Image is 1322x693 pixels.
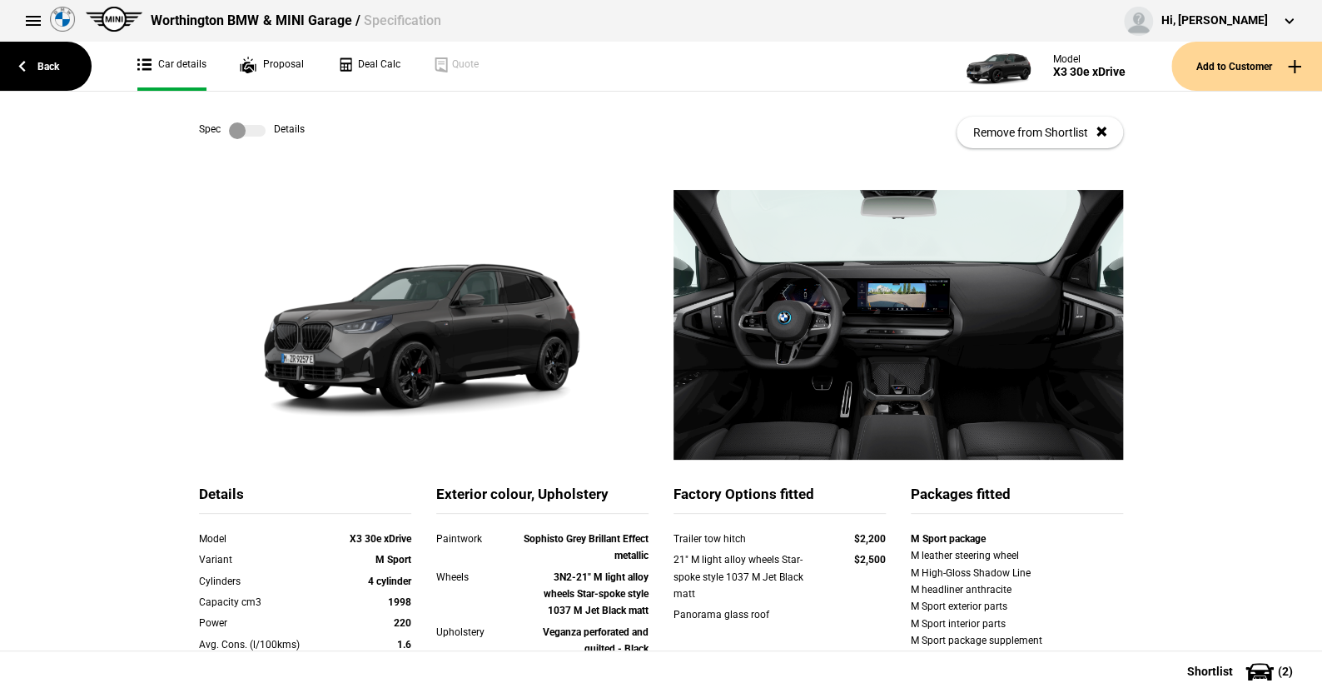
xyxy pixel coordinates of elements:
div: Upholstery [436,624,521,641]
div: Spec Details [199,122,305,139]
strong: 3N2-21" M light alloy wheels Star-spoke style 1037 M Jet Black matt [544,571,649,617]
strong: Veganza perforated and quilted - Black [543,626,649,655]
div: Variant [199,551,326,568]
div: Paintwork [436,531,521,547]
div: Model [199,531,326,547]
strong: Sophisto Grey Brillant Effect metallic [524,533,649,561]
div: X3 30e xDrive [1053,65,1126,79]
img: bmw.png [50,7,75,32]
span: Shortlist [1187,666,1233,677]
div: Packages fitted [911,485,1123,514]
div: Hi, [PERSON_NAME] [1161,12,1268,29]
div: Trailer tow hitch [673,531,823,547]
button: Add to Customer [1171,42,1322,91]
div: Cylinders [199,573,326,590]
div: Factory Options fitted [673,485,886,514]
div: Panorama glass roof [673,606,823,623]
div: Model [1053,53,1126,65]
a: Car details [137,42,206,91]
span: Specification [363,12,440,28]
div: Wheels [436,569,521,586]
strong: 4 cylinder [368,576,411,587]
strong: 1998 [388,596,411,608]
div: Exterior colour, Upholstery [436,485,649,514]
a: Proposal [240,42,304,91]
div: Avg. Cons. (l/100kms) [199,636,326,653]
img: mini.png [86,7,142,32]
strong: M Sport [375,554,411,566]
button: Remove from Shortlist [957,117,1123,148]
strong: $2,500 [854,554,886,566]
div: 21" M light alloy wheels Star-spoke style 1037 M Jet Black matt [673,551,823,602]
a: Deal Calc [337,42,400,91]
div: Details [199,485,411,514]
div: M leather steering wheel M High-Gloss Shadow Line M headliner anthracite M Sport exterior parts M... [911,547,1123,649]
button: Shortlist(2) [1162,651,1322,692]
div: Power [199,615,326,631]
strong: 1.6 [397,639,411,651]
div: Capacity cm3 [199,594,326,611]
strong: X3 30e xDrive [350,533,411,545]
strong: $2,200 [854,533,886,545]
strong: 220 [394,617,411,629]
strong: M Sport package [911,533,986,545]
div: Worthington BMW & MINI Garage / [151,12,440,30]
span: ( 2 ) [1278,666,1293,677]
